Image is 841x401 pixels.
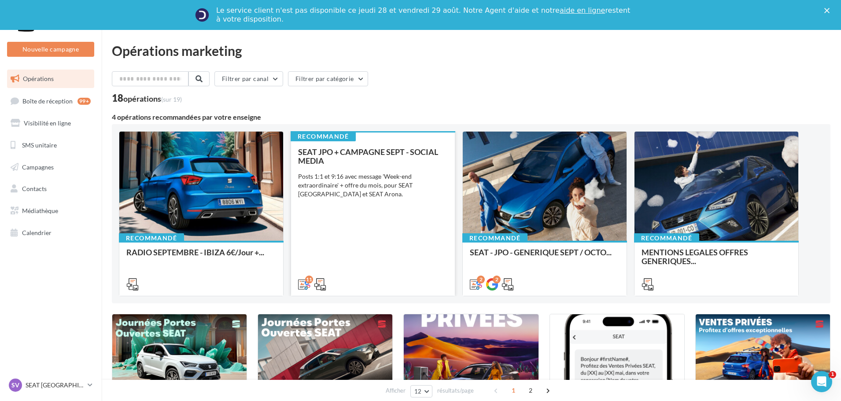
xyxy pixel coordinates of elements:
div: Recommandé [119,233,184,243]
span: RADIO SEPTEMBRE - IBIZA 6€/Jour +... [126,247,264,257]
div: Recommandé [462,233,527,243]
div: 18 [112,93,182,103]
span: résultats/page [437,386,474,395]
span: Médiathèque [22,207,58,214]
a: Visibilité en ligne [5,114,96,132]
a: aide en ligne [560,6,605,15]
span: 2 [524,383,538,397]
a: Boîte de réception99+ [5,92,96,110]
a: SV SEAT [GEOGRAPHIC_DATA] [7,377,94,394]
p: SEAT [GEOGRAPHIC_DATA] [26,381,84,390]
div: 2 [477,276,485,283]
div: Fermer [824,8,833,13]
span: SMS unitaire [22,141,57,149]
span: Visibilité en ligne [24,119,71,127]
button: 12 [410,385,433,397]
span: 1 [829,371,836,378]
div: Posts 1:1 et 9:16 avec message 'Week-end extraordinaire' + offre du mois, pour SEAT [GEOGRAPHIC_D... [298,172,448,199]
span: Afficher [386,386,406,395]
img: Profile image for Service-Client [195,8,209,22]
span: Contacts [22,185,47,192]
span: 12 [414,388,422,395]
iframe: Intercom live chat [811,371,832,392]
a: Médiathèque [5,202,96,220]
button: Nouvelle campagne [7,42,94,57]
a: Opérations [5,70,96,88]
span: SEAT - JPO - GENERIQUE SEPT / OCTO... [470,247,612,257]
div: opérations [123,95,182,103]
div: Le service client n'est pas disponible ce jeudi 28 et vendredi 29 août. Notre Agent d'aide et not... [216,6,632,24]
span: Opérations [23,75,54,82]
button: Filtrer par catégorie [288,71,368,86]
a: Contacts [5,180,96,198]
span: SEAT JPO + CAMPAGNE SEPT - SOCIAL MEDIA [298,147,438,166]
div: 11 [305,276,313,283]
div: 2 [493,276,501,283]
a: Calendrier [5,224,96,242]
div: Opérations marketing [112,44,830,57]
div: Recommandé [634,233,699,243]
div: 99+ [77,98,91,105]
span: Campagnes [22,163,54,170]
span: SV [11,381,19,390]
a: SMS unitaire [5,136,96,155]
div: 4 opérations recommandées par votre enseigne [112,114,830,121]
span: MENTIONS LEGALES OFFRES GENERIQUES... [642,247,748,266]
span: Boîte de réception [22,97,73,104]
span: Calendrier [22,229,52,236]
div: Recommandé [291,132,356,141]
span: (sur 19) [161,96,182,103]
button: Filtrer par canal [214,71,283,86]
span: 1 [506,383,520,397]
a: Campagnes [5,158,96,177]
